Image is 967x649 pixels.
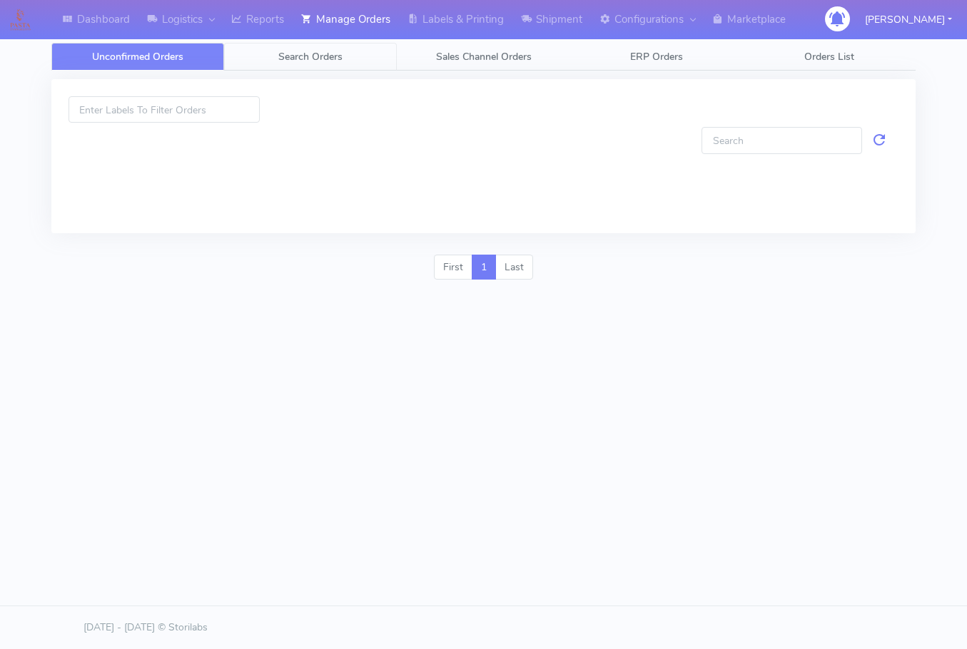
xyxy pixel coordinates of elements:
[630,50,683,63] span: ERP Orders
[702,127,862,153] input: Search
[278,50,343,63] span: Search Orders
[804,50,854,63] span: Orders List
[92,50,183,63] span: Unconfirmed Orders
[436,50,532,63] span: Sales Channel Orders
[854,5,963,34] button: [PERSON_NAME]
[69,96,260,123] input: Enter Labels To Filter Orders
[51,43,916,71] ul: Tabs
[472,255,496,280] a: 1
